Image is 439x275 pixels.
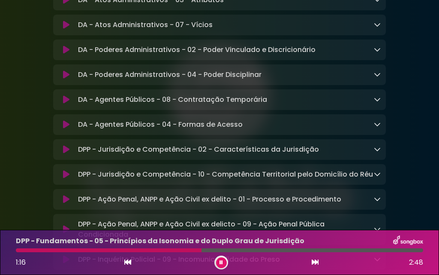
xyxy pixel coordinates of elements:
font: 2:48 [409,257,423,267]
font: DPP - Jurisdição e Competência - 10 - Competência Territorial pelo Domicílio do Réu [78,169,373,179]
font: DA - Poderes Administrativos - 04 - Poder Disciplinar [78,70,262,79]
font: DA - Poderes Administrativos - 02 - Poder Vinculado e Discricionário [78,45,316,55]
font: DPP - Ação Penal, ANPP e Ação Civil ex delito - 01 - Processo e Procedimento [78,194,341,204]
span: 1:16 [16,257,26,267]
font: DPP - Ação Penal, ANPP e Ação Civil ex delicto - 09 - Ação Penal Pública Condicionada [78,219,325,239]
font: DPP - Fundamentos - 05 - Princípios da Isonomia e do Duplo Grau de Jurisdição [16,236,304,246]
font: DA - Agentes Públicos - 08 - Contratação Temporária [78,95,267,104]
font: DA - Atos Administrativos - 07 - Vícios [78,20,213,30]
font: DPP - Jurisdição e Competência - 02 - Características da Jurisdição [78,144,319,154]
font: DA - Agentes Públicos - 04 - Formas de Acesso [78,119,243,129]
img: songbox-logo-white.png [393,235,423,247]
